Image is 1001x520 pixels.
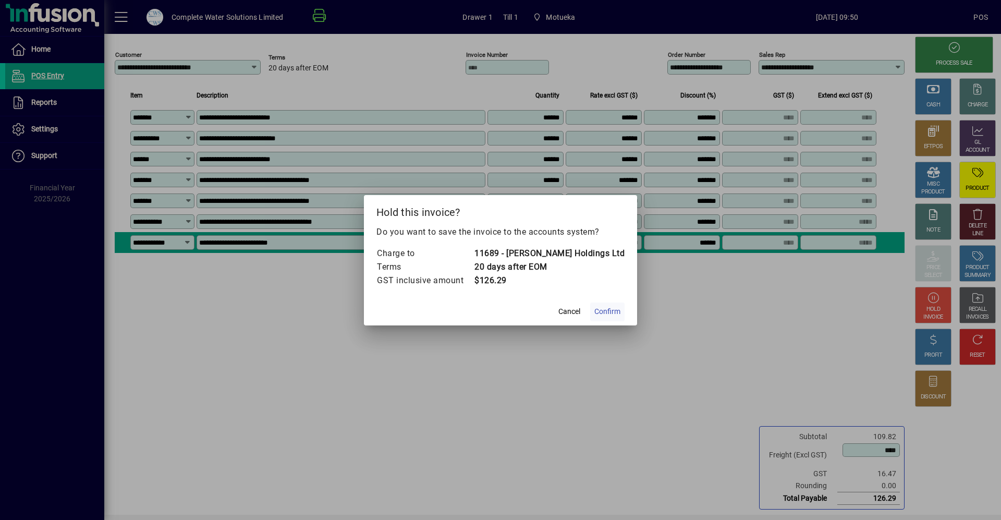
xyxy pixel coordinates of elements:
button: Cancel [553,303,586,321]
td: GST inclusive amount [376,274,474,287]
td: 20 days after EOM [474,260,625,274]
button: Confirm [590,303,625,321]
td: 11689 - [PERSON_NAME] Holdings Ltd [474,247,625,260]
p: Do you want to save the invoice to the accounts system? [376,226,625,238]
span: Cancel [558,306,580,317]
td: Terms [376,260,474,274]
td: $126.29 [474,274,625,287]
td: Charge to [376,247,474,260]
h2: Hold this invoice? [364,195,637,225]
span: Confirm [594,306,620,317]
